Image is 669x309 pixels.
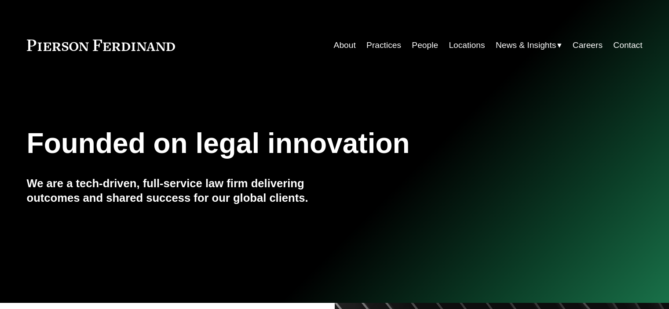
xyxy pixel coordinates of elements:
h4: We are a tech-driven, full-service law firm delivering outcomes and shared success for our global... [27,176,335,205]
a: Contact [613,37,642,54]
a: Practices [366,37,401,54]
h1: Founded on legal innovation [27,127,540,160]
a: Locations [449,37,485,54]
a: folder dropdown [496,37,562,54]
a: Careers [573,37,603,54]
a: About [334,37,356,54]
a: People [412,37,438,54]
span: News & Insights [496,38,556,53]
